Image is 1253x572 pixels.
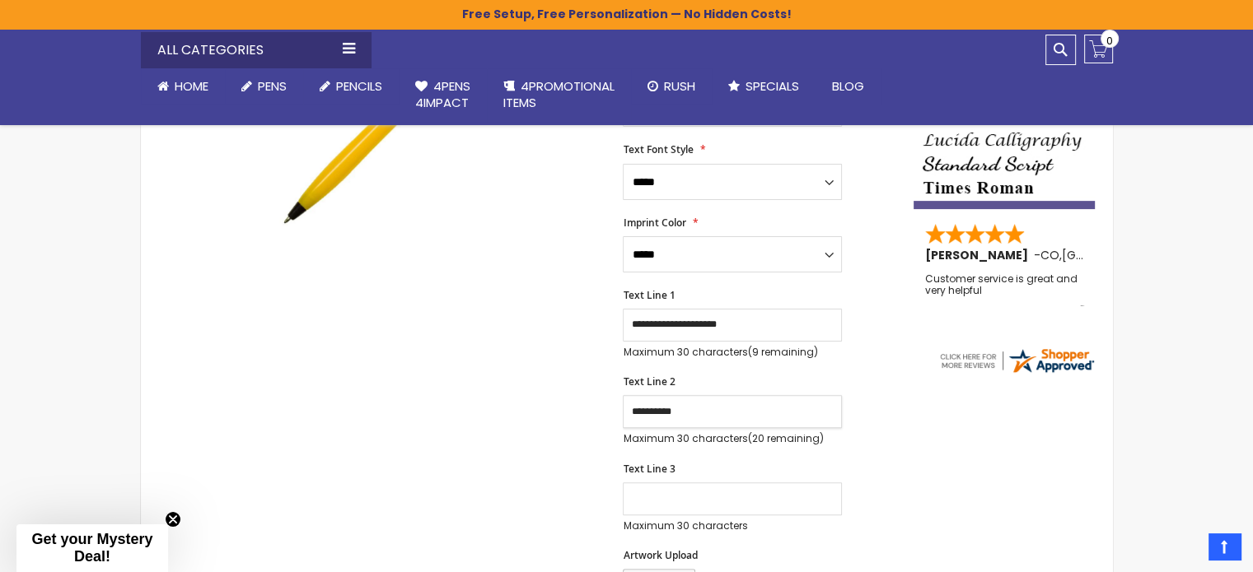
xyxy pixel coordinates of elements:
[1034,247,1183,263] span: - ,
[487,68,631,122] a: 4PROMOTIONALITEMS
[225,68,303,105] a: Pens
[503,77,615,111] span: 4PROMOTIONAL ITEMS
[623,548,697,562] span: Artwork Upload
[623,346,842,359] p: Maximum 30 characters
[336,77,382,95] span: Pencils
[141,68,225,105] a: Home
[925,273,1085,309] div: Customer service is great and very helpful
[303,68,399,105] a: Pencils
[937,365,1096,379] a: 4pens.com certificate URL
[937,346,1096,375] img: 4pens.com widget logo
[712,68,816,105] a: Specials
[664,77,695,95] span: Rush
[816,68,881,105] a: Blog
[832,77,864,95] span: Blog
[175,77,208,95] span: Home
[1062,247,1183,263] span: [GEOGRAPHIC_DATA]
[415,77,470,111] span: 4Pens 4impact
[747,431,823,445] span: (20 remaining)
[623,216,685,230] span: Imprint Color
[258,77,287,95] span: Pens
[623,142,693,156] span: Text Font Style
[16,524,168,572] div: Get your Mystery Deal!Close teaser
[623,462,675,476] span: Text Line 3
[141,32,372,68] div: All Categories
[165,511,181,528] button: Close teaser
[31,531,152,565] span: Get your Mystery Deal!
[399,68,487,122] a: 4Pens4impact
[623,432,842,445] p: Maximum 30 characters
[1040,247,1059,263] span: CO
[1209,533,1241,560] a: Top
[623,288,675,302] span: Text Line 1
[623,374,675,388] span: Text Line 2
[925,247,1034,263] span: [PERSON_NAME]
[747,345,817,359] span: (9 remaining)
[1106,33,1113,49] span: 0
[746,77,799,95] span: Specials
[914,50,1095,209] img: font-personalization-examples
[1084,35,1113,63] a: 0
[631,68,712,105] a: Rush
[623,519,842,532] p: Maximum 30 characters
